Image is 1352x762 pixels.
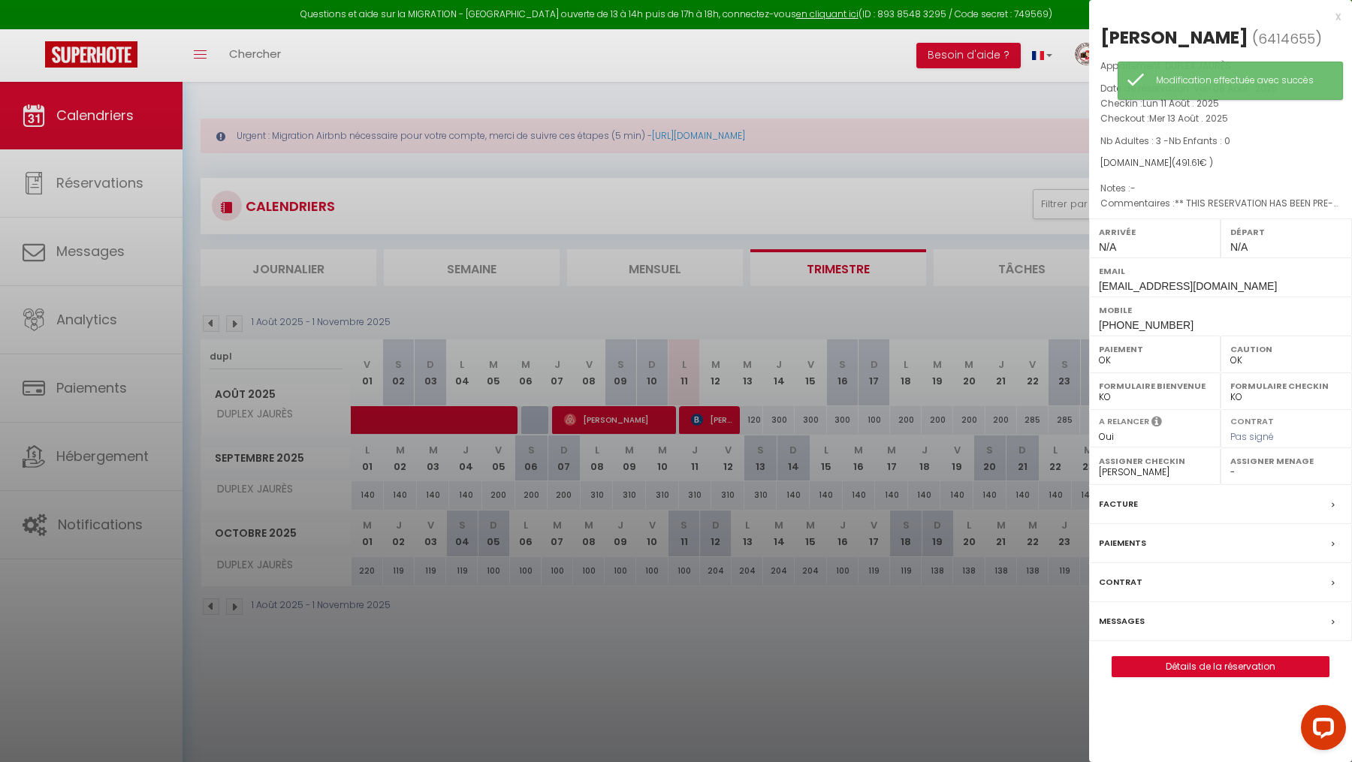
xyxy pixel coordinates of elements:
p: Date de réservation : [1100,81,1341,96]
label: Messages [1099,613,1145,629]
span: - [1130,182,1136,194]
label: Paiement [1099,342,1211,357]
span: Lun 11 Août . 2025 [1142,97,1219,110]
span: Nb Adultes : 3 - [1100,134,1230,147]
label: Formulaire Checkin [1230,378,1342,393]
iframe: LiveChat chat widget [1289,699,1352,762]
span: N/A [1099,241,1116,253]
button: Détails de la réservation [1112,656,1329,677]
span: DUPLEX JAURÈS [1165,59,1231,72]
span: [EMAIL_ADDRESS][DOMAIN_NAME] [1099,280,1277,292]
span: ( € ) [1172,156,1213,169]
label: Facture [1099,496,1138,512]
div: [PERSON_NAME] [1100,26,1248,50]
label: Mobile [1099,303,1342,318]
p: Appartement : [1100,59,1341,74]
div: [DOMAIN_NAME] [1100,156,1341,170]
p: Checkin : [1100,96,1341,111]
div: x [1089,8,1341,26]
label: Formulaire Bienvenue [1099,378,1211,393]
label: Arrivée [1099,224,1211,239]
span: ( ) [1252,28,1322,49]
label: Caution [1230,342,1342,357]
label: Contrat [1230,415,1274,425]
span: Mer 13 Août . 2025 [1149,112,1228,125]
label: Départ [1230,224,1342,239]
span: 6414655 [1258,29,1315,48]
div: Modification effectuée avec succès [1156,74,1327,88]
p: Commentaires : [1100,196,1341,211]
span: 491.61 [1175,156,1200,169]
a: Détails de la réservation [1112,657,1329,676]
label: Contrat [1099,574,1142,590]
label: Paiements [1099,535,1146,551]
label: Email [1099,264,1342,279]
span: Nb Enfants : 0 [1169,134,1230,147]
span: [PHONE_NUMBER] [1099,319,1194,331]
label: Assigner Checkin [1099,453,1211,468]
i: Sélectionner OUI si vous souhaiter envoyer les séquences de messages post-checkout [1151,415,1162,432]
span: N/A [1230,241,1248,253]
p: Checkout : [1100,111,1341,126]
span: Pas signé [1230,430,1274,443]
label: A relancer [1099,415,1149,428]
label: Assigner Menage [1230,453,1342,468]
p: Notes : [1100,181,1341,196]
